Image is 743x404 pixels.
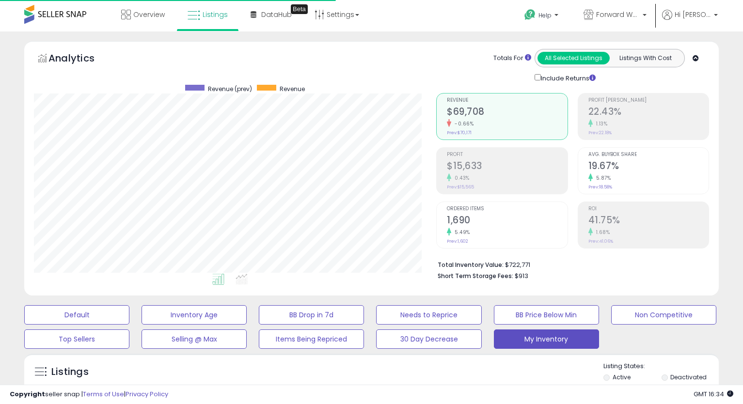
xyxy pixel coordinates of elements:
small: Prev: $15,565 [447,184,474,190]
button: Non Competitive [611,305,716,325]
button: Selling @ Max [142,329,247,349]
div: Totals For [493,54,531,63]
span: Help [538,11,552,19]
p: Listing States: [603,362,719,371]
h2: 41.75% [588,215,709,228]
h2: 1,690 [447,215,567,228]
h5: Analytics [48,51,113,67]
h2: $15,633 [447,160,567,173]
a: Hi [PERSON_NAME] [662,10,718,31]
button: BB Drop in 7d [259,305,364,325]
small: 5.49% [451,229,470,236]
small: Prev: 1,602 [447,238,468,244]
a: Terms of Use [83,389,124,399]
li: $722,771 [438,258,702,270]
h2: 22.43% [588,106,709,119]
small: 1.13% [593,120,608,127]
i: Get Help [524,9,536,21]
span: Profit [447,152,567,157]
button: 30 Day Decrease [376,329,481,349]
b: Short Term Storage Fees: [438,272,513,280]
small: 5.87% [593,174,611,182]
strong: Copyright [10,389,45,399]
button: Items Being Repriced [259,329,364,349]
h5: Listings [51,365,89,379]
button: Listings With Cost [609,52,681,64]
span: Avg. Buybox Share [588,152,709,157]
button: All Selected Listings [537,52,610,64]
small: -0.66% [451,120,474,127]
button: Needs to Reprice [376,305,481,325]
label: Active [613,373,631,381]
button: Inventory Age [142,305,247,325]
small: Prev: 18.58% [588,184,612,190]
small: 0.43% [451,174,470,182]
small: Prev: 22.18% [588,130,612,136]
span: DataHub [261,10,292,19]
span: Revenue [280,85,305,93]
div: Include Returns [527,72,607,83]
h2: 19.67% [588,160,709,173]
button: Top Sellers [24,329,129,349]
button: My Inventory [494,329,599,349]
b: Total Inventory Value: [438,261,504,269]
h2: $69,708 [447,106,567,119]
span: ROI [588,206,709,212]
a: Help [517,1,568,31]
span: Overview [133,10,165,19]
span: Revenue (prev) [208,85,252,93]
button: Default [24,305,129,325]
span: $913 [515,271,528,280]
div: seller snap | | [10,390,168,399]
button: BB Price Below Min [494,305,599,325]
small: 1.68% [593,229,610,236]
span: Revenue [447,98,567,103]
div: Tooltip anchor [291,4,308,14]
small: Prev: 41.06% [588,238,613,244]
label: Deactivated [670,373,707,381]
span: 2025-10-9 16:34 GMT [694,389,733,399]
span: Listings [203,10,228,19]
span: Forward Wares [596,10,640,19]
span: Hi [PERSON_NAME] [675,10,711,19]
a: Privacy Policy [126,389,168,399]
small: Prev: $70,171 [447,130,472,136]
span: Profit [PERSON_NAME] [588,98,709,103]
span: Ordered Items [447,206,567,212]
